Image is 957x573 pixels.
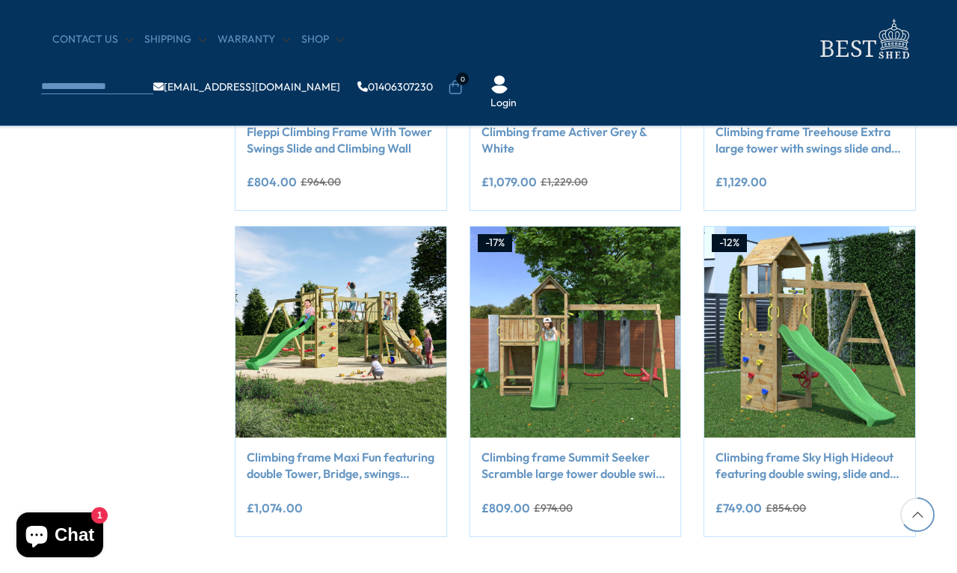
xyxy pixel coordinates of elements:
[712,234,747,252] div: -12%
[247,123,435,157] a: Fleppi Climbing Frame With Tower Swings Slide and Climbing Wall
[301,32,344,47] a: Shop
[716,502,762,514] ins: £749.00
[481,502,530,514] ins: £809.00
[716,449,904,482] a: Climbing frame Sky High Hideout featuring double swing, slide and climbing wall
[153,82,340,92] a: [EMAIL_ADDRESS][DOMAIN_NAME]
[716,123,904,157] a: Climbing frame Treehouse Extra large tower with swings slide and climbing wall
[481,449,670,482] a: Climbing frame Summit Seeker Scramble large tower double swing climbing wall and slide
[247,502,303,514] ins: £1,074.00
[704,227,915,438] img: Climbing frame Sky High Hideout featuring double swing, slide and climbing wall - Best Shed
[470,227,681,438] img: Climbing frame Summit Seeker Scramble large tower double swing climbing wall and slide - Best Shed
[490,76,508,94] img: User Icon
[478,234,512,252] div: -17%
[534,503,573,513] del: £974.00
[144,32,206,47] a: Shipping
[766,503,806,513] del: £854.00
[490,96,517,111] a: Login
[456,73,469,85] span: 0
[12,512,108,561] inbox-online-store-chat: Shopify online store chat
[247,449,435,482] a: Climbing frame Maxi Fun featuring double Tower, Bridge, swings climbing walls and slide
[301,177,341,187] del: £964.00
[218,32,290,47] a: Warranty
[541,177,588,187] del: £1,229.00
[811,15,916,64] img: logo
[716,176,767,188] ins: £1,129.00
[481,123,670,157] a: Climbing frame Activer Grey & White
[481,176,537,188] ins: £1,079.00
[236,227,446,438] img: Climbing frame Maxi Fun featuring double Tower, Bridge, swings climbing walls and slide - Best Shed
[357,82,433,92] a: 01406307230
[247,176,297,188] ins: £804.00
[448,80,463,95] a: 0
[52,32,133,47] a: CONTACT US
